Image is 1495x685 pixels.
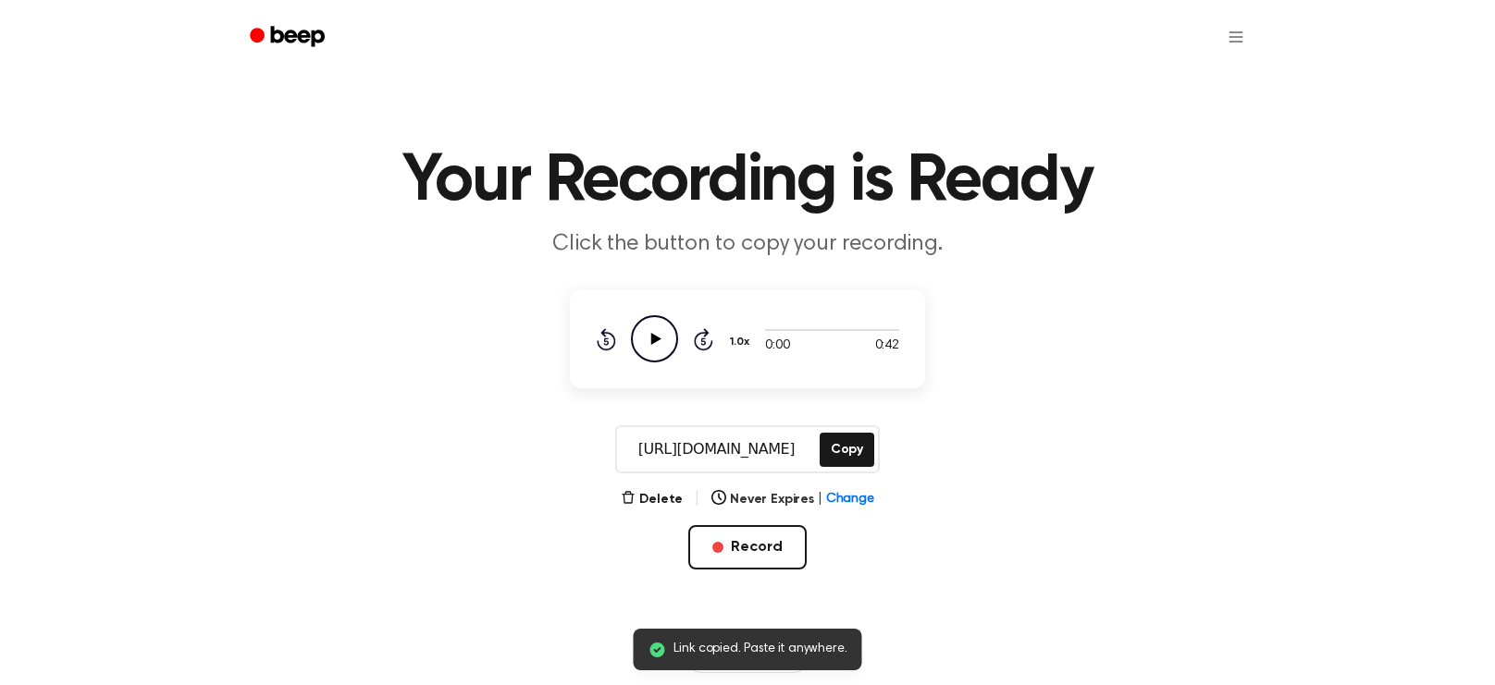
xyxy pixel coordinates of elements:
[818,490,822,509] span: |
[820,433,874,467] button: Copy
[673,640,846,659] span: Link copied. Paste it anywhere.
[237,19,341,55] a: Beep
[688,525,806,569] button: Record
[274,148,1221,214] h1: Your Recording is Ready
[694,488,700,510] span: |
[621,490,683,509] button: Delete
[728,326,756,358] button: 1.0x
[875,336,899,356] span: 0:42
[711,490,874,509] button: Never Expires|Change
[765,336,789,356] span: 0:00
[826,490,874,509] span: Change
[1214,15,1258,59] button: Open menu
[392,229,1103,260] p: Click the button to copy your recording.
